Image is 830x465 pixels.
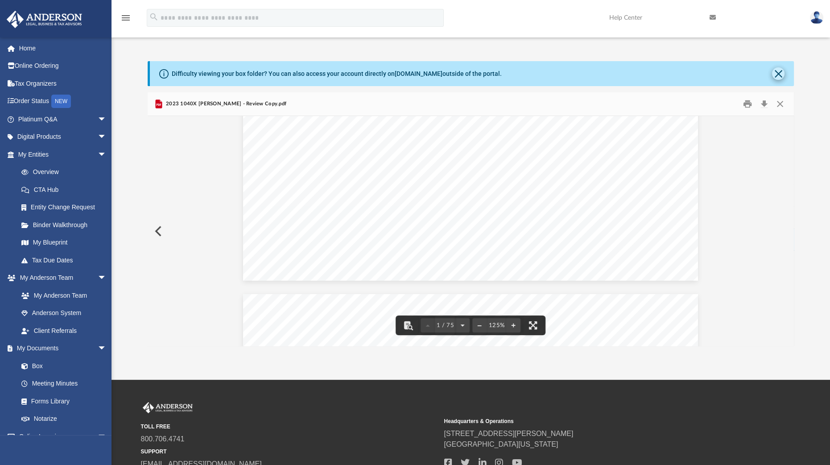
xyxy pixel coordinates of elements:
div: Difficulty viewing your box folder? You can also access your account directly on outside of the p... [172,69,502,79]
span: "Print" [568,329,596,335]
span: printed [331,323,359,329]
button: 1 / 75 [435,316,456,335]
button: Close [772,67,785,80]
a: My Anderson Teamarrow_drop_down [6,269,116,287]
a: Order StatusNEW [6,92,120,111]
button: Zoom out [472,316,487,335]
span: [DATE] [272,250,286,254]
button: Toggle findbar [399,316,418,335]
a: Home [6,39,120,57]
button: Zoom in [506,316,520,335]
span: specifications. [272,329,332,335]
a: Online Learningarrow_drop_down [6,428,116,445]
a: [DOMAIN_NAME] [395,70,442,77]
img: Anderson Advisors Platinum Portal [141,402,194,414]
span: agency [636,323,661,329]
a: Tax Organizers [6,75,120,92]
span: 426340 [272,246,286,250]
a: menu [120,17,131,23]
a: Platinum Q&Aarrow_drop_down [6,110,120,128]
div: Current zoom level [487,323,506,328]
div: File preview [148,116,794,346]
button: Print [739,97,756,111]
a: Overview [12,163,120,181]
i: menu [120,12,131,23]
span: Forms [308,323,328,329]
span: arrow_drop_down [98,340,116,358]
a: [STREET_ADDRESS][PERSON_NAME] [444,430,574,437]
small: Headquarters & Operations [444,417,741,425]
span: Acrobat, [380,329,412,335]
span: arrow_drop_down [98,428,116,446]
a: [GEOGRAPHIC_DATA][US_STATE] [444,440,558,448]
img: Anderson Advisors Platinum Portal [4,11,85,28]
small: SUPPORT [141,448,438,456]
span: arrow_drop_down [98,128,116,146]
button: Close [772,97,788,111]
div: NEW [51,95,71,108]
span: Caution: [272,323,304,329]
small: TOLL FREE [141,423,438,431]
span: 1 / 75 [435,323,456,328]
div: Document Viewer [148,116,794,346]
span: from [363,323,380,329]
img: User Pic [810,11,823,24]
a: My Anderson Team [12,286,111,304]
a: Tax Due Dates [12,251,120,269]
span: state [584,323,604,329]
span: arrow_drop_down [98,269,116,287]
a: Anderson System [12,304,116,322]
span: within [384,323,408,329]
button: Download [756,97,772,111]
span: dialog. [600,329,628,335]
a: Notarize [12,410,116,428]
span: IRS [556,323,568,329]
span: or [572,323,580,329]
button: Enter fullscreen [523,316,543,335]
a: Forms Library [12,392,111,410]
a: 800.706.4741 [141,435,185,443]
button: Next page [455,316,470,335]
span: arrow_drop_down [98,145,116,164]
a: My Documentsarrow_drop_down [6,340,116,357]
a: Online Ordering [6,57,120,75]
a: Meeting Minutes [12,375,116,393]
span: When [335,329,351,335]
button: Previous File [148,219,167,244]
span: taxing [608,323,632,329]
span: arrow_drop_down [98,110,116,129]
a: CTA Hub [12,181,120,199]
span: using [356,329,376,335]
i: search [149,12,159,22]
div: Preview [148,92,794,346]
span: Adobe [544,329,564,335]
span: 2023 1040X [PERSON_NAME] - Review Copy.pdf [164,100,286,108]
a: Binder Walkthrough [12,216,120,234]
a: My Entitiesarrow_drop_down [6,145,120,163]
a: Entity Change Request [12,199,120,216]
a: Box [12,357,111,375]
a: My Blueprint [12,234,116,252]
a: Client Referrals [12,322,116,340]
a: Digital Productsarrow_drop_down [6,128,120,146]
